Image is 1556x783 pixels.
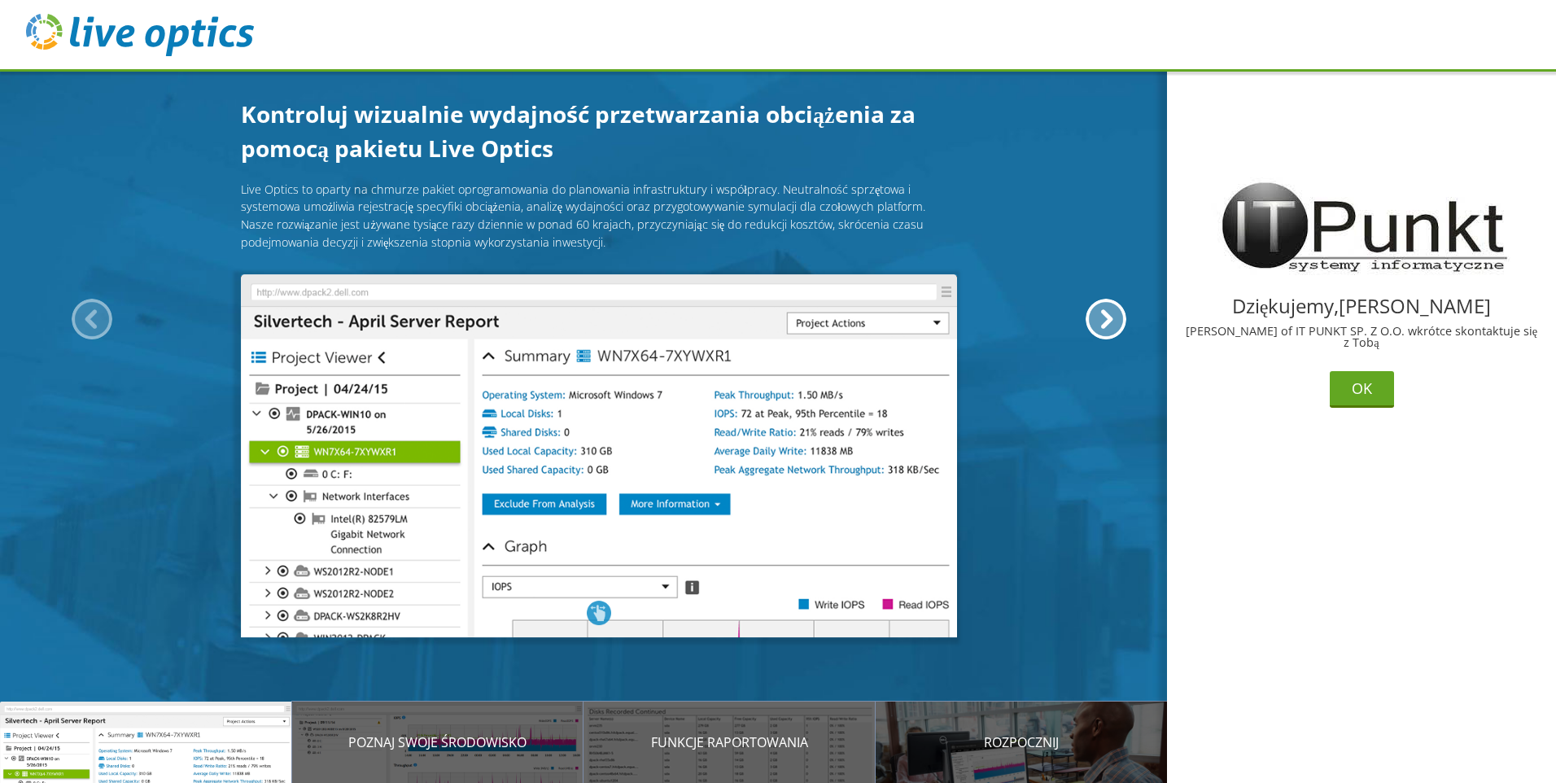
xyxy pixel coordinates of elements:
p: [PERSON_NAME] of IT PUNKT SP. Z O.O. wkrótce skontaktuje się z Tobą [1180,326,1543,349]
h1: Kontroluj wizualnie wydajność przetwarzania obciążenia za pomocą pakietu Live Optics [241,97,957,165]
h2: Dziękujemy, [1180,296,1543,316]
p: Live Optics to oparty na chmurze pakiet oprogramowania do planowania infrastruktury i współpracy.... [241,181,957,251]
p: Rozpocznij [876,733,1168,752]
button: OK [1330,371,1394,408]
span: [PERSON_NAME] [1339,292,1491,319]
p: Funkcje raportowania [583,733,876,752]
img: live_optics_svg.svg [26,14,254,56]
img: jbrasOCmEAAAAASUVORK5CYII= [1211,171,1512,282]
p: Poznaj swoje środowisko [292,733,584,752]
img: Przedstawiamy Live Optics [241,274,957,637]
